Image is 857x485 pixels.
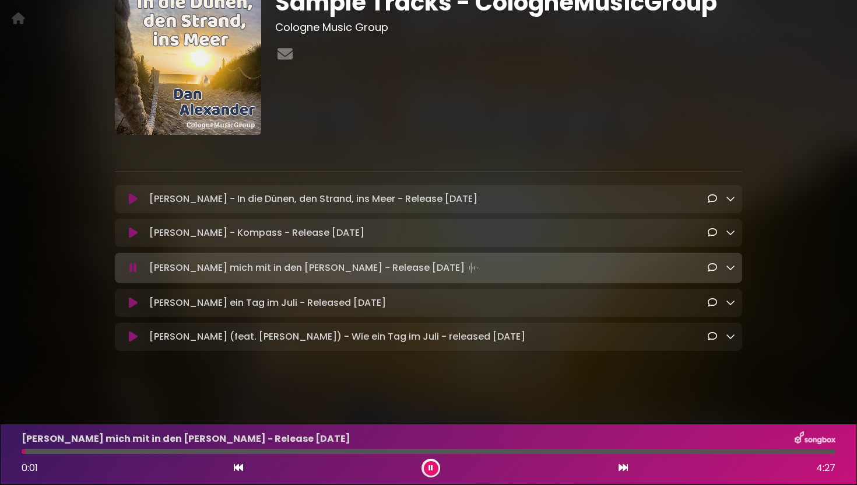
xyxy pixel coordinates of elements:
p: [PERSON_NAME] ein Tag im Juli - Released [DATE] [149,296,386,310]
img: waveform4.gif [465,260,481,276]
p: [PERSON_NAME] (feat. [PERSON_NAME]) - Wie ein Tag im Juli - released [DATE] [149,330,525,344]
p: [PERSON_NAME] - Kompass - Release [DATE] [149,226,364,240]
p: [PERSON_NAME] mich mit in den [PERSON_NAME] - Release [DATE] [149,260,481,276]
p: [PERSON_NAME] - In die Dünen, den Strand, ins Meer - Release [DATE] [149,192,477,206]
h3: Cologne Music Group [275,21,742,34]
